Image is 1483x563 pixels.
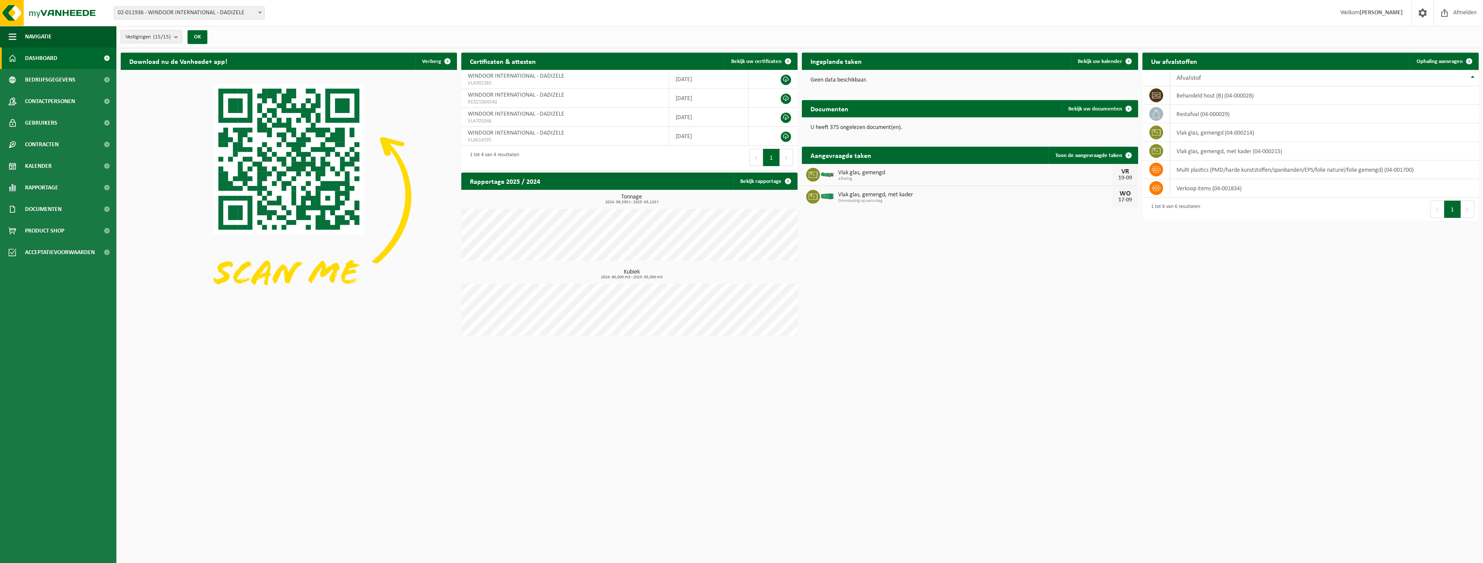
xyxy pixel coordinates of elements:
[1048,147,1137,164] a: Toon de aangevraagde taken
[1117,197,1134,203] div: 17-09
[810,77,1129,83] p: Geen data beschikbaar.
[468,99,662,106] span: RED25004540
[763,149,780,166] button: 1
[1461,201,1474,218] button: Next
[1061,100,1137,117] a: Bekijk uw documenten
[1170,123,1479,142] td: vlak glas, gemengd (04-000214)
[466,148,519,167] div: 1 tot 4 van 4 resultaten
[724,53,797,70] a: Bekijk uw certificaten
[1417,59,1463,64] span: Ophaling aanvragen
[838,192,1112,198] span: Vlak glas, gemengd, met kader
[1117,175,1134,181] div: 19-09
[820,170,835,178] img: HK-XC-10-GN-00
[669,70,749,89] td: [DATE]
[121,70,457,322] img: Download de VHEPlus App
[25,26,52,47] span: Navigatie
[1360,9,1403,16] strong: [PERSON_NAME]
[25,242,95,263] span: Acceptatievoorwaarden
[1170,160,1479,179] td: multi plastics (PMD/harde kunststoffen/spanbanden/EPS/folie naturel/folie gemengd) (04-001700)
[461,53,544,69] h2: Certificaten & attesten
[153,34,171,40] count: (15/15)
[1117,190,1134,197] div: WO
[422,59,441,64] span: Verberg
[188,30,207,44] button: OK
[1170,105,1479,123] td: restafval (04-000029)
[669,108,749,127] td: [DATE]
[25,198,62,220] span: Documenten
[468,92,564,98] span: WINDOOR INTERNATIONAL - DADIZELE
[1170,179,1479,198] td: verkoop items (04-001834)
[468,80,662,87] span: VLA902383
[810,125,1129,131] p: U heeft 375 ongelezen document(en).
[468,137,662,144] span: VLA614595
[25,69,75,91] span: Bedrijfsgegevens
[1430,201,1444,218] button: Previous
[25,220,64,242] span: Product Shop
[25,47,57,69] span: Dashboard
[461,173,549,189] h2: Rapportage 2025 / 2024
[1055,153,1122,158] span: Toon de aangevraagde taken
[820,192,835,200] img: HK-XC-30-GN-00
[1410,53,1478,70] a: Ophaling aanvragen
[25,134,59,155] span: Contracten
[25,155,52,177] span: Kalender
[114,6,265,19] span: 02-011936 - WINDOOR INTERNATIONAL - DADIZELE
[468,130,564,136] span: WINDOOR INTERNATIONAL - DADIZELE
[669,89,749,108] td: [DATE]
[838,198,1112,204] span: Omwisseling op aanvraag
[121,30,182,43] button: Vestigingen(15/15)
[466,194,798,204] h3: Tonnage
[1078,59,1122,64] span: Bekijk uw kalender
[1071,53,1137,70] a: Bekijk uw kalender
[114,7,264,19] span: 02-011936 - WINDOOR INTERNATIONAL - DADIZELE
[838,170,1112,176] span: Vlak glas, gemengd
[466,269,798,280] h3: Kubiek
[780,149,793,166] button: Next
[125,31,171,44] span: Vestigingen
[1444,201,1461,218] button: 1
[25,112,57,134] span: Gebruikers
[731,59,782,64] span: Bekijk uw certificaten
[468,73,564,79] span: WINDOOR INTERNATIONAL - DADIZELE
[838,176,1112,182] span: Afhaling
[25,91,75,112] span: Contactpersonen
[415,53,456,70] button: Verberg
[1068,106,1122,112] span: Bekijk uw documenten
[121,53,236,69] h2: Download nu de Vanheede+ app!
[1142,53,1206,69] h2: Uw afvalstoffen
[733,173,797,190] a: Bekijk rapportage
[802,53,870,69] h2: Ingeplande taken
[802,147,880,164] h2: Aangevraagde taken
[749,149,763,166] button: Previous
[466,275,798,280] span: 2024: 90,000 m3 - 2025: 65,000 m3
[468,111,564,117] span: WINDOOR INTERNATIONAL - DADIZELE
[669,127,749,146] td: [DATE]
[1147,200,1200,219] div: 1 tot 6 van 6 resultaten
[1170,142,1479,160] td: vlak glas, gemengd, met kader (04-000215)
[25,177,58,198] span: Rapportage
[1117,168,1134,175] div: VR
[1170,86,1479,105] td: behandeld hout (B) (04-000028)
[466,200,798,204] span: 2024: 99,530 t - 2025: 63,120 t
[802,100,857,117] h2: Documenten
[1176,75,1201,82] span: Afvalstof
[468,118,662,125] span: VLA705046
